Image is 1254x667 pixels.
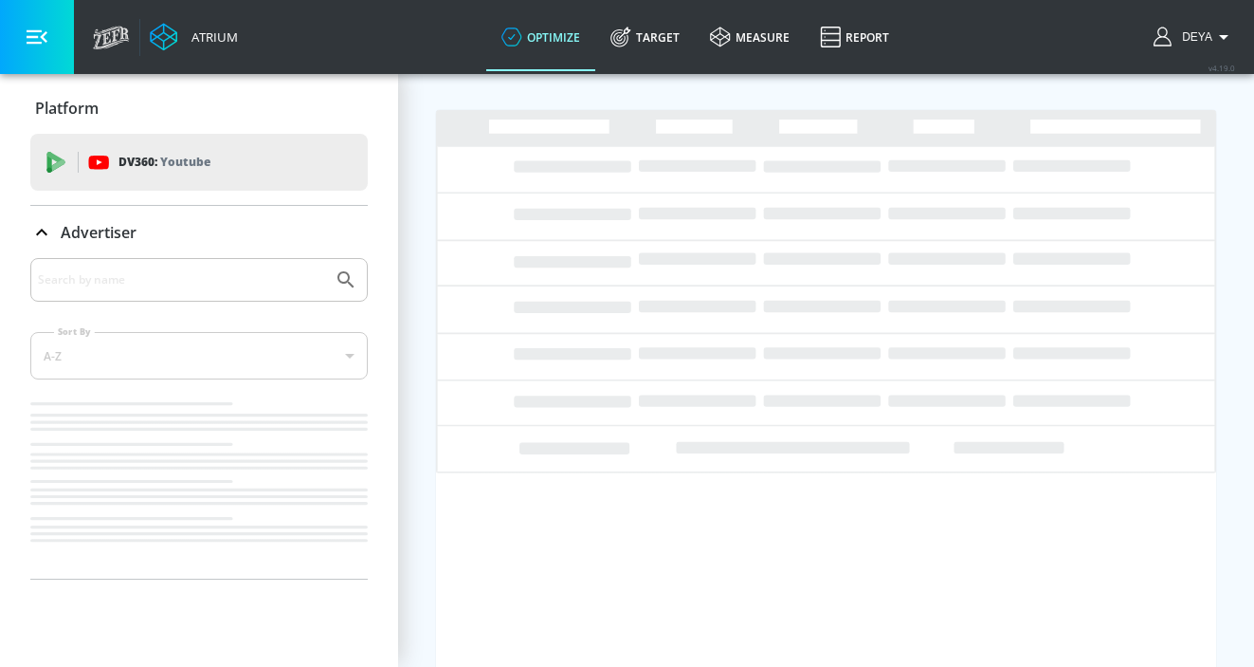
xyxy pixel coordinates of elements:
div: Advertiser [30,206,368,259]
p: Youtube [160,152,210,172]
div: Advertiser [30,258,368,579]
div: Atrium [184,28,238,46]
p: Advertiser [61,222,136,243]
a: Target [595,3,695,71]
label: Sort By [54,325,95,338]
span: v 4.19.0 [1209,63,1235,73]
div: DV360: Youtube [30,134,368,191]
a: measure [695,3,805,71]
p: DV360: [118,152,210,173]
button: Deya [1154,26,1235,48]
a: optimize [486,3,595,71]
nav: list of Advertiser [30,395,368,579]
span: login as: deya.mansell@zefr.com [1174,30,1212,44]
input: Search by name [38,268,325,292]
div: Platform [30,82,368,135]
a: Report [805,3,904,71]
div: A-Z [30,332,368,380]
p: Platform [35,98,99,119]
a: Atrium [150,23,238,51]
